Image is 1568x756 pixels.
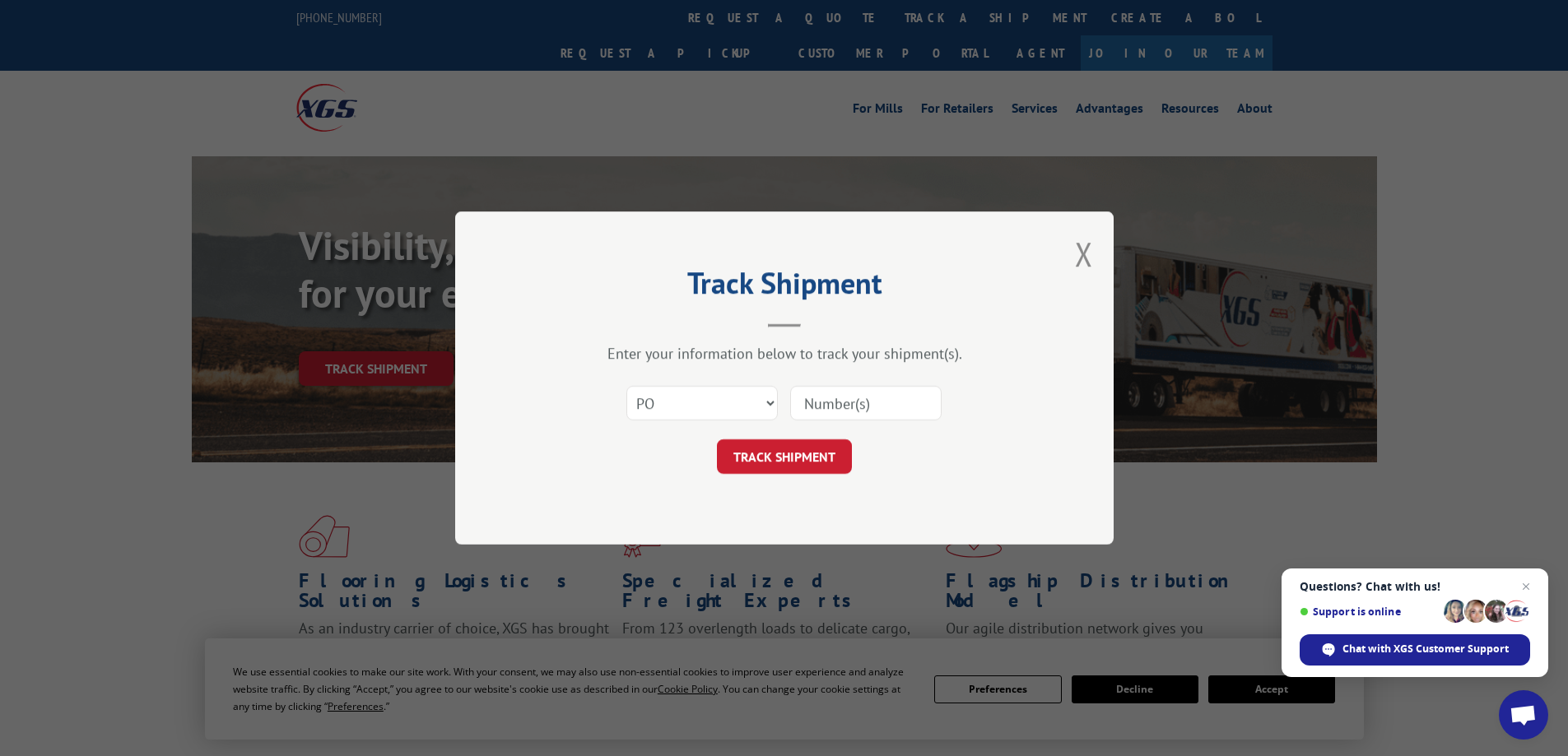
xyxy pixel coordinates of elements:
[717,439,852,474] button: TRACK SHIPMENT
[1300,580,1530,593] span: Questions? Chat with us!
[1300,634,1530,666] div: Chat with XGS Customer Support
[790,386,942,420] input: Number(s)
[537,344,1031,363] div: Enter your information below to track your shipment(s).
[1516,577,1536,596] span: Close chat
[1075,232,1093,276] button: Close modal
[537,271,1031,303] h2: Track Shipment
[1300,605,1438,618] span: Support is online
[1499,690,1548,740] div: Open chat
[1342,642,1509,656] span: Chat with XGS Customer Support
